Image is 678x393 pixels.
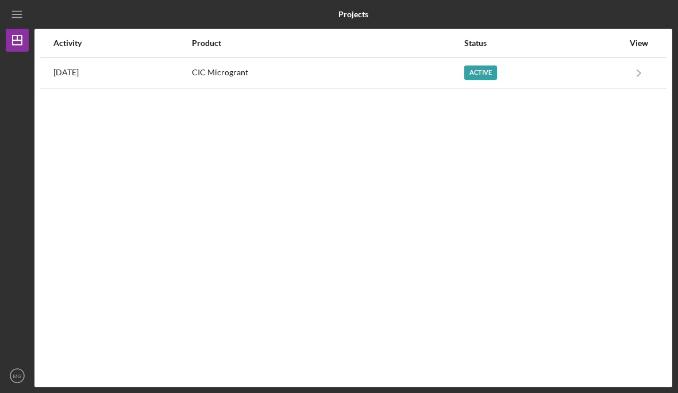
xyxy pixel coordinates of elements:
div: Status [464,38,623,48]
div: CIC Microgrant [192,59,463,87]
button: MG [6,364,29,387]
time: 2025-08-20 18:20 [53,68,79,77]
div: Active [464,65,497,80]
b: Projects [338,10,368,19]
div: Product [192,38,463,48]
text: MG [13,373,21,379]
div: Activity [53,38,191,48]
div: View [625,38,653,48]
